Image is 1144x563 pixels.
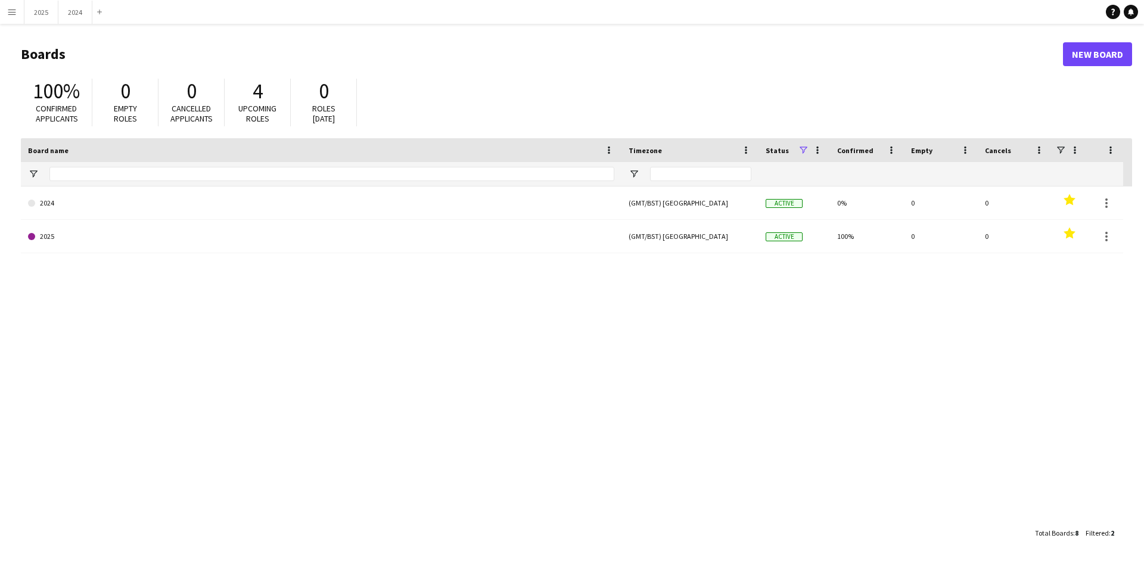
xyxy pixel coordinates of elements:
[904,220,978,253] div: 0
[1086,528,1109,537] span: Filtered
[28,186,614,220] a: 2024
[170,103,213,124] span: Cancelled applicants
[830,220,904,253] div: 100%
[238,103,276,124] span: Upcoming roles
[36,103,78,124] span: Confirmed applicants
[58,1,92,24] button: 2024
[49,167,614,181] input: Board name Filter Input
[1063,42,1132,66] a: New Board
[621,186,758,219] div: (GMT/BST) [GEOGRAPHIC_DATA]
[319,78,329,104] span: 0
[312,103,335,124] span: Roles [DATE]
[629,169,639,179] button: Open Filter Menu
[629,146,662,155] span: Timezone
[904,186,978,219] div: 0
[830,186,904,219] div: 0%
[766,199,803,208] span: Active
[978,220,1052,253] div: 0
[186,78,197,104] span: 0
[21,45,1063,63] h1: Boards
[253,78,263,104] span: 4
[28,169,39,179] button: Open Filter Menu
[985,146,1011,155] span: Cancels
[837,146,873,155] span: Confirmed
[28,220,614,253] a: 2025
[978,186,1052,219] div: 0
[766,232,803,241] span: Active
[1075,528,1078,537] span: 8
[1035,528,1073,537] span: Total Boards
[650,167,751,181] input: Timezone Filter Input
[911,146,932,155] span: Empty
[1086,521,1114,545] div: :
[766,146,789,155] span: Status
[24,1,58,24] button: 2025
[1035,521,1078,545] div: :
[114,103,137,124] span: Empty roles
[1111,528,1114,537] span: 2
[28,146,69,155] span: Board name
[33,78,80,104] span: 100%
[621,220,758,253] div: (GMT/BST) [GEOGRAPHIC_DATA]
[120,78,130,104] span: 0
